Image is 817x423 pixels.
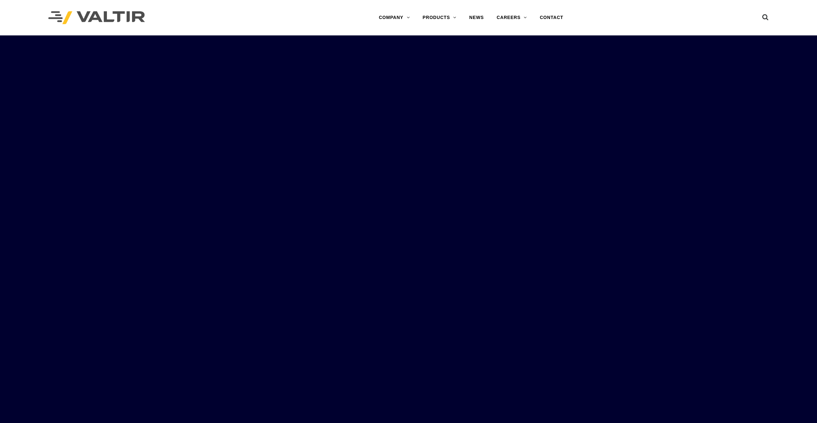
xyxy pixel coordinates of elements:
a: CONTACT [533,11,570,24]
a: COMPANY [372,11,416,24]
a: CAREERS [490,11,533,24]
a: NEWS [463,11,490,24]
a: PRODUCTS [416,11,463,24]
img: Valtir [48,11,145,24]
